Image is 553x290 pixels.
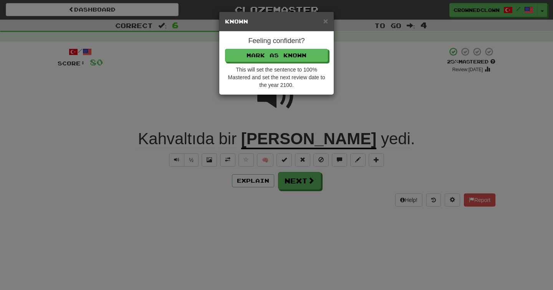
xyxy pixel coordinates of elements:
[225,37,328,45] h4: Feeling confident?
[323,17,328,25] button: Close
[225,18,328,25] h5: Known
[323,17,328,25] span: ×
[225,49,328,62] button: Mark as Known
[225,66,328,89] div: This will set the sentence to 100% Mastered and set the next review date to the year 2100.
